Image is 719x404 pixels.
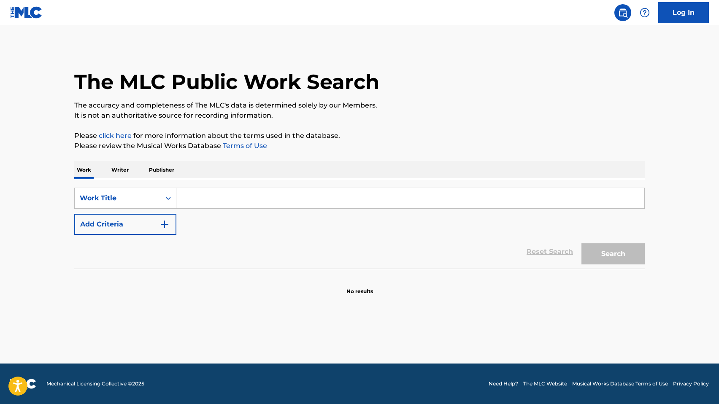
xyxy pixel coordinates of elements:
[618,8,628,18] img: search
[614,4,631,21] a: Public Search
[80,193,156,203] div: Work Title
[10,379,36,389] img: logo
[74,214,176,235] button: Add Criteria
[221,142,267,150] a: Terms of Use
[489,380,518,388] a: Need Help?
[74,131,645,141] p: Please for more information about the terms used in the database.
[109,161,131,179] p: Writer
[640,8,650,18] img: help
[74,69,379,94] h1: The MLC Public Work Search
[658,2,709,23] a: Log In
[74,110,645,121] p: It is not an authoritative source for recording information.
[146,161,177,179] p: Publisher
[74,100,645,110] p: The accuracy and completeness of The MLC's data is determined solely by our Members.
[523,380,567,388] a: The MLC Website
[46,380,144,388] span: Mechanical Licensing Collective © 2025
[159,219,170,229] img: 9d2ae6d4665cec9f34b9.svg
[572,380,668,388] a: Musical Works Database Terms of Use
[74,161,94,179] p: Work
[99,132,132,140] a: click here
[74,188,645,269] form: Search Form
[636,4,653,21] div: Help
[346,277,373,295] p: No results
[677,364,719,404] iframe: Chat Widget
[74,141,645,151] p: Please review the Musical Works Database
[10,6,43,19] img: MLC Logo
[673,380,709,388] a: Privacy Policy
